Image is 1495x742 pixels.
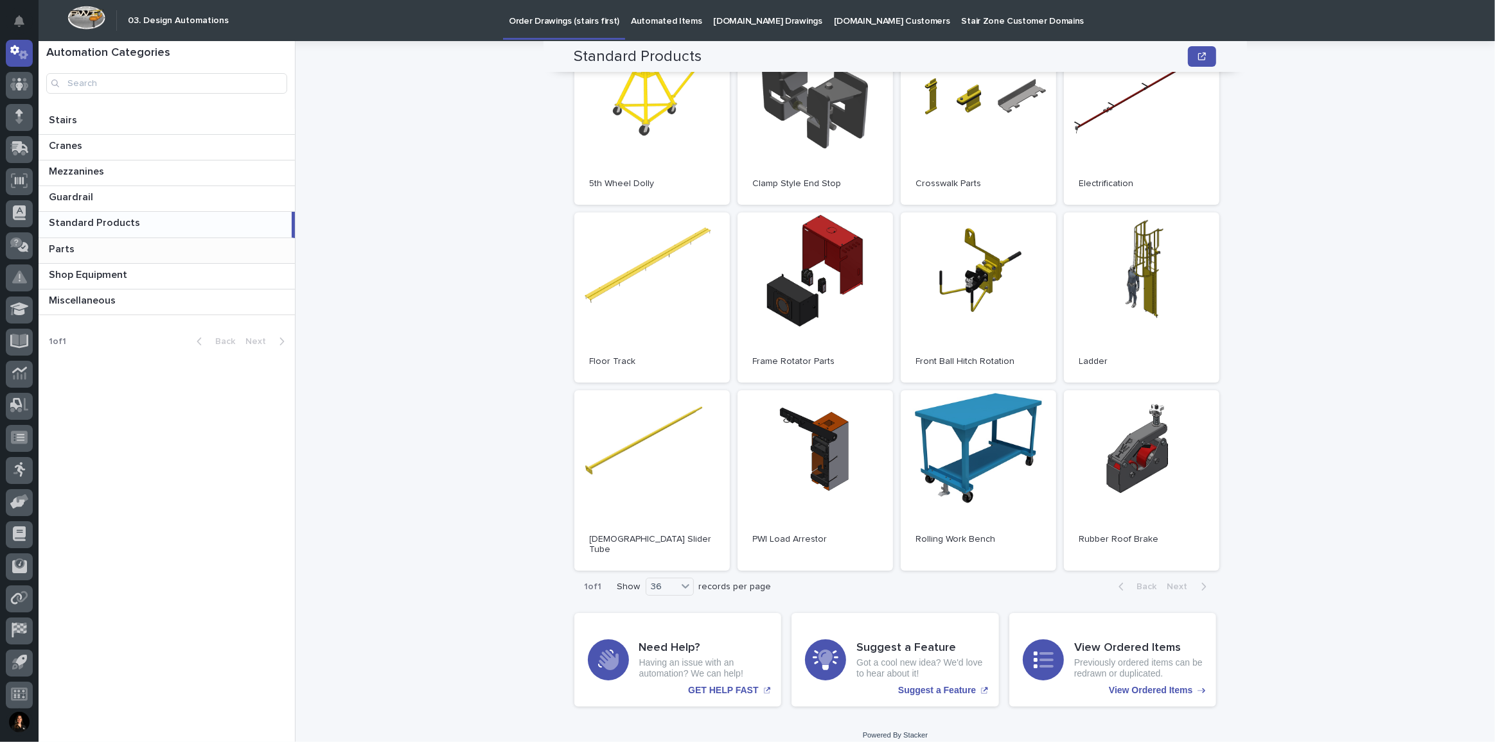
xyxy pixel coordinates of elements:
[49,137,85,152] p: Cranes
[574,613,782,707] a: GET HELP FAST
[49,292,118,307] p: Miscellaneous
[901,212,1056,383] a: Front Ball Hitch Rotation
[574,571,612,603] p: 1 of 1
[901,390,1056,571] a: Rolling Work Bench
[1009,613,1217,707] a: View Ordered Items
[639,641,768,655] h3: Need Help?
[1074,657,1203,679] p: Previously ordered items can be redrawn or duplicated.
[1162,581,1217,592] button: Next
[39,289,295,315] a: MiscellaneousMiscellaneous
[590,178,714,189] p: 5th Wheel Dolly
[901,35,1056,205] a: Crosswalk Parts
[208,337,235,346] span: Back
[46,46,287,60] h1: Automation Categories
[39,238,295,264] a: PartsParts
[1129,582,1157,591] span: Back
[898,685,976,696] p: Suggest a Feature
[49,241,77,255] p: Parts
[49,214,143,229] p: Standard Products
[6,709,33,736] button: users-avatar
[639,657,768,679] p: Having an issue with an automation? We can help!
[617,582,641,592] p: Show
[1074,641,1203,655] h3: View Ordered Items
[16,15,33,36] div: Notifications
[49,266,130,281] p: Shop Equipment
[1079,356,1204,367] p: Ladder
[245,337,274,346] span: Next
[128,15,229,26] h2: 03. Design Automations
[67,6,105,30] img: Workspace Logo
[574,212,730,383] a: Floor Track
[1079,534,1204,545] p: Rubber Roof Brake
[39,135,295,160] a: CranesCranes
[1108,581,1162,592] button: Back
[863,731,928,739] a: Powered By Stacker
[39,212,295,237] a: Standard ProductsStandard Products
[6,8,33,35] button: Notifications
[916,178,1041,189] p: Crosswalk Parts
[753,178,878,189] p: Clamp Style End Stop
[39,264,295,289] a: Shop EquipmentShop Equipment
[738,35,893,205] a: Clamp Style End Stop
[738,390,893,571] a: PWI Load Arrestor
[574,390,730,571] a: [DEMOGRAPHIC_DATA] Slider Tube
[1064,390,1219,571] a: Rubber Roof Brake
[46,73,287,94] input: Search
[646,580,677,594] div: 36
[1167,582,1196,591] span: Next
[856,641,986,655] h3: Suggest a Feature
[39,186,295,212] a: GuardrailGuardrail
[49,112,80,126] p: Stairs
[590,534,714,556] p: [DEMOGRAPHIC_DATA] Slider Tube
[1064,35,1219,205] a: Electrification
[856,657,986,679] p: Got a cool new idea? We'd love to hear about it!
[49,163,107,178] p: Mezzanines
[738,212,893,383] a: Frame Rotator Parts
[753,534,878,545] p: PWI Load Arrestor
[574,47,702,66] h2: Standard Products
[49,189,96,203] p: Guardrail
[688,685,758,696] p: GET HELP FAST
[792,613,999,707] a: Suggest a Feature
[39,326,76,358] p: 1 of 1
[574,35,730,205] a: 5th Wheel Dolly
[916,356,1041,367] p: Front Ball Hitch Rotation
[916,534,1041,545] p: Rolling Work Bench
[753,356,878,367] p: Frame Rotator Parts
[39,109,295,135] a: StairsStairs
[39,160,295,186] a: MezzaninesMezzanines
[240,336,295,347] button: Next
[590,356,714,367] p: Floor Track
[699,582,772,592] p: records per page
[1079,178,1204,189] p: Electrification
[1109,685,1192,696] p: View Ordered Items
[186,336,240,347] button: Back
[1064,212,1219,383] a: Ladder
